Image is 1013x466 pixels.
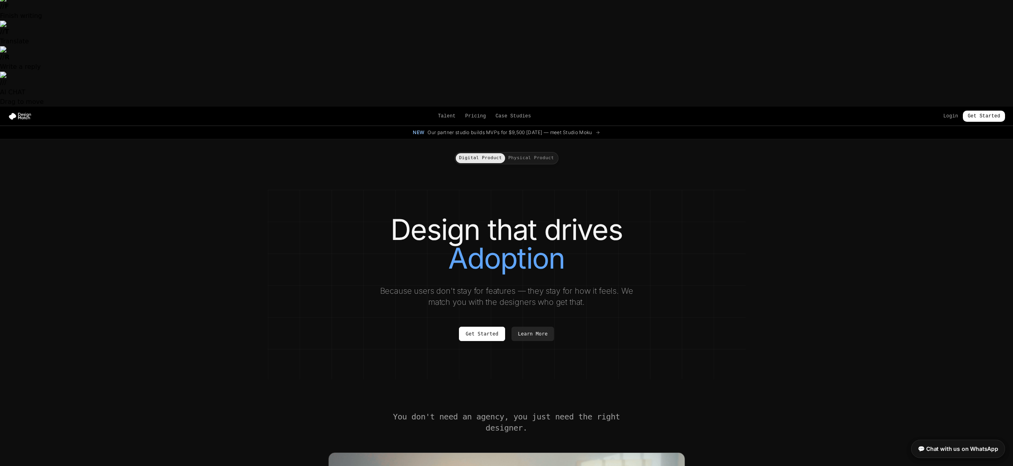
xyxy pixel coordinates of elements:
[911,440,1005,458] a: 💬 Chat with us on WhatsApp
[413,129,424,136] span: New
[373,285,640,308] p: Because users don't stay for features — they stay for how it feels. We match you with the designe...
[511,327,554,341] a: Learn More
[392,411,621,433] h2: You don't need an agency, you just need the right designer.
[459,327,505,341] a: Get Started
[496,113,531,119] a: Case Studies
[943,113,958,119] a: Login
[465,113,486,119] a: Pricing
[448,244,565,273] span: Adoption
[963,111,1005,122] a: Get Started
[456,153,505,163] button: Digital Product
[505,153,557,163] button: Physical Product
[427,129,592,136] span: Our partner studio builds MVPs for $9,500 [DATE] — meet Studio Moku
[8,112,35,120] img: Design Match
[284,215,730,273] h1: Design that drives
[438,113,456,119] a: Talent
